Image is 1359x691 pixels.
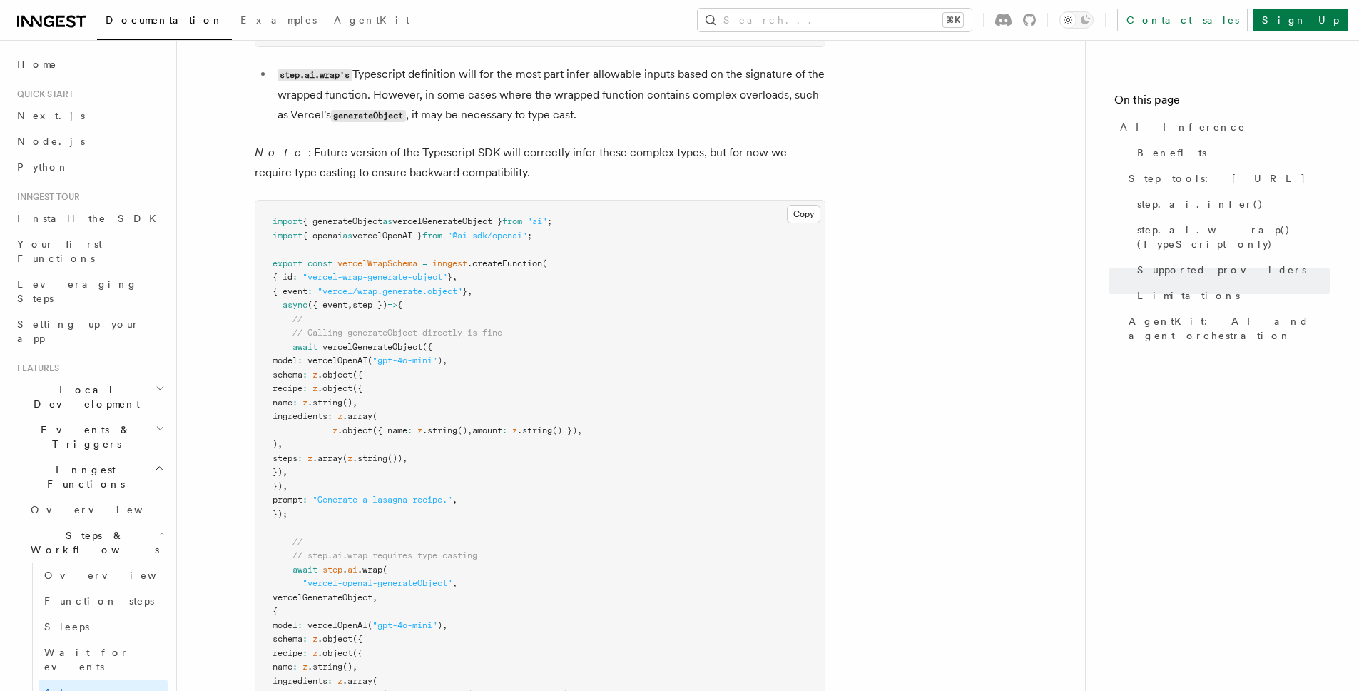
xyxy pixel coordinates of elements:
span: : [292,398,297,408]
span: ingredients [273,411,327,421]
span: vercelGenerateObject } [392,216,502,226]
span: Supported providers [1137,263,1306,277]
span: }); [273,509,287,519]
a: AI Inference [1114,114,1330,140]
button: Search...⌘K [698,9,972,31]
span: z [512,425,517,435]
span: { [273,606,278,616]
span: } [447,272,452,282]
span: "vercel-wrap-generate-object" [302,272,447,282]
span: ()) [387,453,402,463]
span: Overview [31,504,178,515]
a: Leveraging Steps [11,271,168,311]
span: : [297,620,302,630]
span: .array [312,453,342,463]
a: Your first Functions [11,231,168,271]
span: , [283,467,287,477]
span: "gpt-4o-mini" [372,620,437,630]
span: , [452,495,457,505]
span: , [467,425,472,435]
a: Node.js [11,128,168,154]
span: .string [307,662,342,672]
a: Supported providers [1131,257,1330,283]
span: step }) [352,300,387,310]
span: , [278,439,283,449]
span: { event [273,286,307,296]
span: .object [317,648,352,658]
span: () [457,425,467,435]
span: ingredients [273,676,327,686]
span: Function steps [44,595,154,607]
span: vercelOpenAI [307,355,367,365]
span: Your first Functions [17,238,102,264]
span: AgentKit: AI and agent orchestration [1129,314,1330,343]
span: schema [273,634,302,644]
span: recipe [273,383,302,393]
span: import [273,231,302,241]
span: = [422,258,427,268]
span: ({ [352,634,362,644]
span: Documentation [106,14,223,26]
span: { openai [302,231,342,241]
span: "@ai-sdk/openai" [447,231,527,241]
span: { generateObject [302,216,382,226]
span: amount [472,425,502,435]
span: ( [372,676,377,686]
span: steps [273,453,297,463]
span: () [342,662,352,672]
li: Typescript definition will for the most part infer allowable inputs based on the signature of the... [273,64,825,126]
span: await [292,342,317,352]
span: Benefits [1137,146,1206,160]
button: Toggle dark mode [1059,11,1094,29]
span: as [382,216,392,226]
span: AI Inference [1120,120,1246,134]
span: , [577,425,582,435]
span: .string [352,453,387,463]
span: AgentKit [334,14,409,26]
a: Step tools: [URL] [1123,166,1330,191]
span: ; [527,231,532,241]
a: step.ai.wrap() (TypeScript only) [1131,217,1330,257]
span: .string [422,425,457,435]
span: Inngest Functions [11,463,154,491]
span: z [312,383,317,393]
span: : [327,676,332,686]
span: vercelOpenAI [307,620,367,630]
span: .object [317,383,352,393]
span: { [397,300,402,310]
span: z [312,370,317,380]
span: ({ [352,648,362,658]
span: () }) [552,425,577,435]
a: Install the SDK [11,206,168,231]
span: , [442,620,447,630]
a: Sign Up [1253,9,1348,31]
span: step.ai.wrap() (TypeScript only) [1137,223,1330,251]
span: Overview [44,570,191,581]
a: Examples [232,4,325,39]
span: z [312,634,317,644]
span: "ai" [527,216,547,226]
span: , [372,592,377,602]
span: // [292,537,302,547]
span: Home [17,57,57,71]
span: // [292,314,302,324]
span: , [283,481,287,491]
span: => [387,300,397,310]
span: : [302,383,307,393]
span: }) [273,467,283,477]
span: Leveraging Steps [17,278,138,304]
span: vercelGenerateObject [273,592,372,602]
span: : [307,286,312,296]
span: .createFunction [467,258,542,268]
a: AgentKit: AI and agent orchestration [1123,308,1330,348]
span: Inngest tour [11,191,80,203]
span: step [322,565,342,575]
span: .object [337,425,372,435]
span: : [292,662,297,672]
span: Step tools: [URL] [1129,171,1306,186]
code: step.ai.wrap's [278,69,352,81]
span: : [292,272,297,282]
span: z [347,453,352,463]
span: inngest [432,258,467,268]
span: : [302,648,307,658]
